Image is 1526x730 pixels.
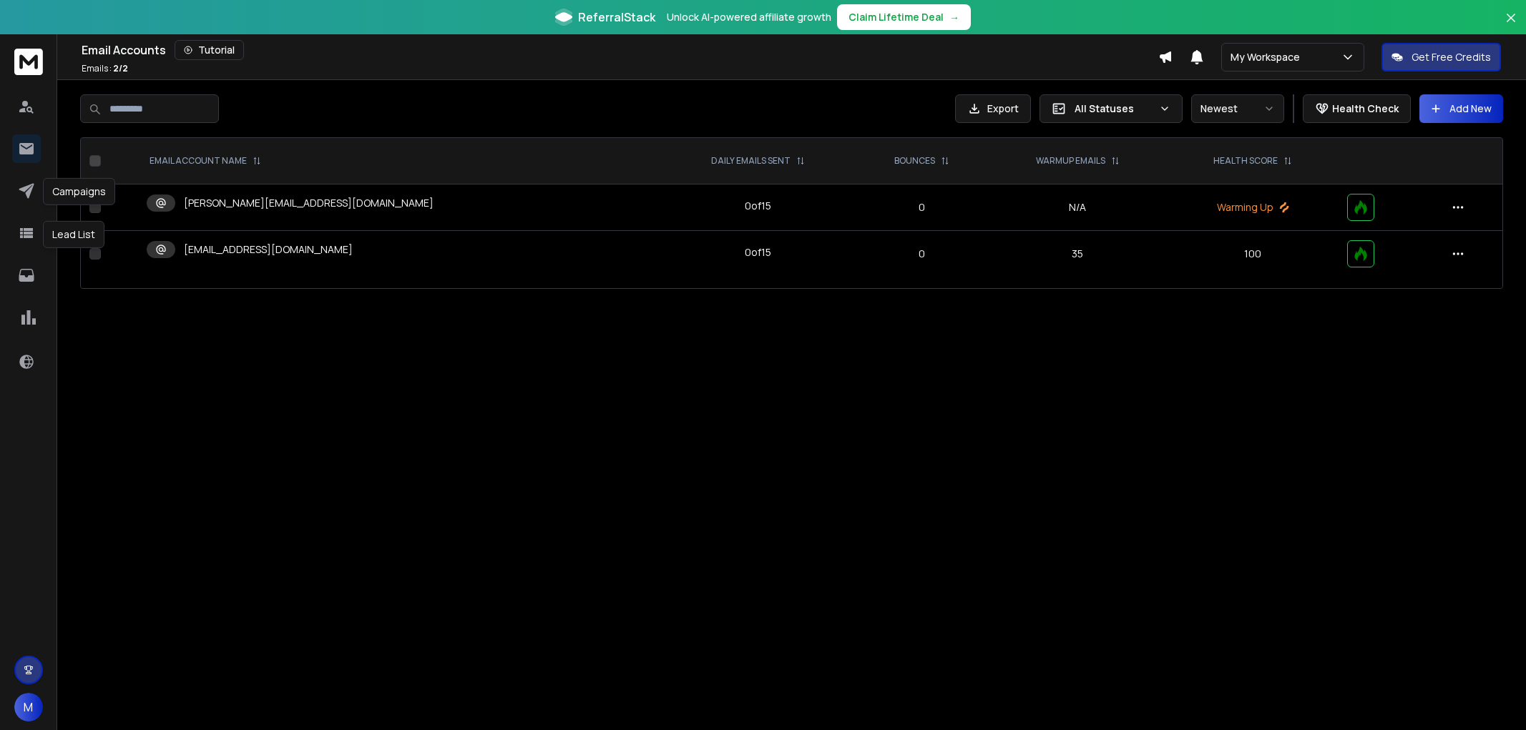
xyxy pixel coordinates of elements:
td: 100 [1168,231,1339,277]
p: Warming Up [1176,200,1330,214]
p: 0 [865,247,979,261]
span: ReferralStack [578,9,655,26]
td: 35 [988,231,1168,277]
div: Email Accounts [82,40,1158,60]
div: 0 of 15 [745,199,771,213]
div: Lead List [43,221,104,248]
span: 2 / 2 [113,62,128,74]
p: [EMAIL_ADDRESS][DOMAIN_NAME] [184,242,353,257]
p: All Statuses [1075,102,1153,116]
button: Newest [1191,94,1284,123]
div: 0 of 15 [745,245,771,260]
td: N/A [988,184,1168,231]
div: Campaigns [43,178,115,205]
p: Health Check [1332,102,1399,116]
button: Tutorial [175,40,244,60]
p: Unlock AI-powered affiliate growth [667,10,831,24]
p: Emails : [82,63,128,74]
button: M [14,693,43,721]
span: → [949,10,959,24]
p: 0 [865,200,979,214]
button: Claim Lifetime Deal→ [837,4,971,30]
button: Health Check [1303,94,1411,123]
button: Add New [1419,94,1503,123]
p: [PERSON_NAME][EMAIL_ADDRESS][DOMAIN_NAME] [184,196,434,210]
div: EMAIL ACCOUNT NAME [150,155,261,167]
p: HEALTH SCORE [1213,155,1278,167]
button: Export [955,94,1031,123]
p: My Workspace [1231,50,1306,64]
p: DAILY EMAILS SENT [711,155,791,167]
button: Close banner [1502,9,1520,43]
p: Get Free Credits [1412,50,1491,64]
button: Get Free Credits [1381,43,1501,71]
p: WARMUP EMAILS [1036,155,1105,167]
p: BOUNCES [894,155,935,167]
